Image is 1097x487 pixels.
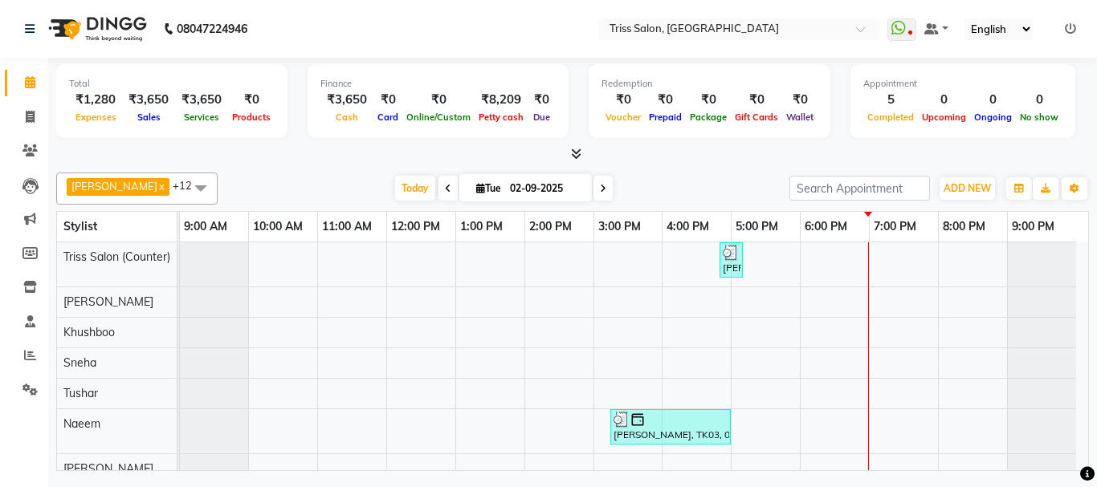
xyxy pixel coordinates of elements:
[320,91,373,109] div: ₹3,650
[863,112,918,123] span: Completed
[944,182,991,194] span: ADD NEW
[686,112,731,123] span: Package
[122,91,175,109] div: ₹3,650
[731,91,782,109] div: ₹0
[863,77,1062,91] div: Appointment
[475,112,528,123] span: Petty cash
[863,91,918,109] div: 5
[63,461,153,476] span: [PERSON_NAME]
[318,215,376,238] a: 11:00 AM
[505,177,585,201] input: 2025-09-02
[732,215,782,238] a: 5:00 PM
[41,6,151,51] img: logo
[175,91,228,109] div: ₹3,650
[731,112,782,123] span: Gift Cards
[645,112,686,123] span: Prepaid
[801,215,851,238] a: 6:00 PM
[332,112,362,123] span: Cash
[71,180,157,193] span: [PERSON_NAME]
[395,176,435,201] span: Today
[63,386,98,400] span: Tushar
[475,91,528,109] div: ₹8,209
[63,294,153,309] span: [PERSON_NAME]
[63,219,97,233] span: Stylist
[373,112,402,123] span: Card
[472,182,505,194] span: Tue
[686,91,731,109] div: ₹0
[970,91,1016,109] div: 0
[157,180,165,193] a: x
[63,250,170,264] span: Triss Salon (Counter)
[525,215,576,238] a: 2:00 PM
[402,91,475,109] div: ₹0
[594,215,645,238] a: 3:00 PM
[173,179,204,192] span: +12
[782,91,818,109] div: ₹0
[249,215,307,238] a: 10:00 AM
[63,325,115,339] span: Khushboo
[940,177,995,200] button: ADD NEW
[320,77,556,91] div: Finance
[387,215,444,238] a: 12:00 PM
[402,112,475,123] span: Online/Custom
[1016,91,1062,109] div: 0
[177,6,247,51] b: 08047224946
[180,112,223,123] span: Services
[456,215,507,238] a: 1:00 PM
[870,215,920,238] a: 7:00 PM
[918,112,970,123] span: Upcoming
[612,412,729,442] div: [PERSON_NAME], TK03, 03:15 PM-05:00 PM, Head Massage,Iron / Curls,Basic - Combo
[69,77,275,91] div: Total
[602,77,818,91] div: Redemption
[71,112,120,123] span: Expenses
[602,112,645,123] span: Voucher
[180,215,231,238] a: 9:00 AM
[228,91,275,109] div: ₹0
[918,91,970,109] div: 0
[228,112,275,123] span: Products
[69,91,122,109] div: ₹1,280
[782,112,818,123] span: Wallet
[645,91,686,109] div: ₹0
[529,112,554,123] span: Due
[63,416,100,431] span: Naeem
[602,91,645,109] div: ₹0
[1016,112,1062,123] span: No show
[970,112,1016,123] span: Ongoing
[663,215,713,238] a: 4:00 PM
[63,355,96,370] span: Sneha
[1008,215,1058,238] a: 9:00 PM
[528,91,556,109] div: ₹0
[133,112,165,123] span: Sales
[939,215,989,238] a: 8:00 PM
[721,245,741,275] div: [PERSON_NAME], TK02, 04:50 PM-05:05 PM, Threading
[373,91,402,109] div: ₹0
[789,176,930,201] input: Search Appointment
